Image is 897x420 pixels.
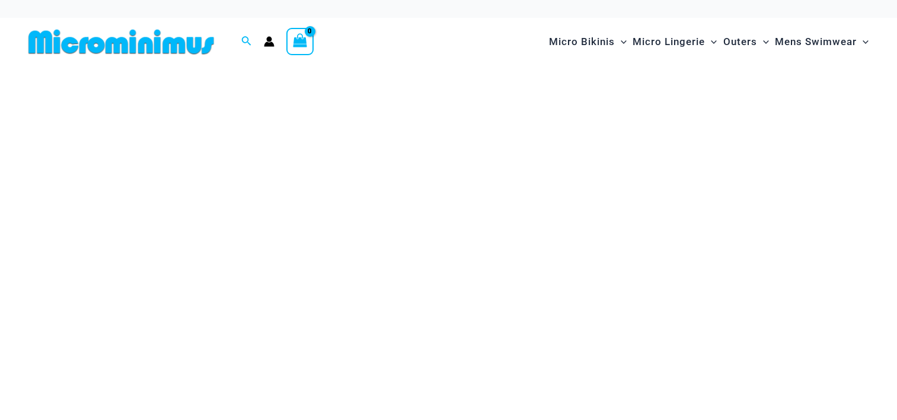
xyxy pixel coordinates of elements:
[549,27,615,57] span: Micro Bikinis
[630,24,720,60] a: Micro LingerieMenu ToggleMenu Toggle
[757,27,769,57] span: Menu Toggle
[705,27,717,57] span: Menu Toggle
[723,27,757,57] span: Outers
[264,36,274,47] a: Account icon link
[772,24,872,60] a: Mens SwimwearMenu ToggleMenu Toggle
[286,28,314,55] a: View Shopping Cart, empty
[24,28,219,55] img: MM SHOP LOGO FLAT
[720,24,772,60] a: OutersMenu ToggleMenu Toggle
[633,27,705,57] span: Micro Lingerie
[615,27,627,57] span: Menu Toggle
[546,24,630,60] a: Micro BikinisMenu ToggleMenu Toggle
[544,22,873,62] nav: Site Navigation
[241,34,252,49] a: Search icon link
[775,27,857,57] span: Mens Swimwear
[857,27,869,57] span: Menu Toggle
